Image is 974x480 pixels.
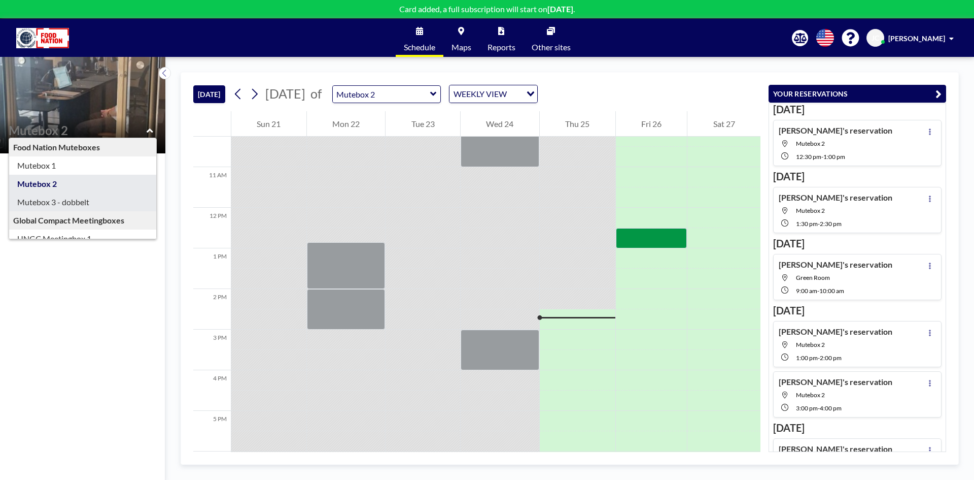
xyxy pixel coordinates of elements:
span: - [818,354,820,362]
span: Maps [451,43,471,51]
div: 2 PM [193,289,231,330]
h4: [PERSON_NAME]'s reservation [779,260,892,270]
span: 10:00 AM [819,287,844,295]
span: 3:00 PM [796,404,818,412]
div: Mon 22 [307,111,386,137]
span: Mutebox 2 [796,140,825,147]
span: Mutebox 2 [796,341,825,348]
div: 11 AM [193,167,231,208]
div: Mutebox 3 - dobbelt [9,193,156,211]
span: 1:00 PM [796,354,818,362]
input: Search for option [510,87,520,101]
span: WEEKLY VIEW [451,87,509,101]
img: organization-logo [16,28,69,48]
div: UNGC Meetingbox 1 [9,230,156,248]
span: - [818,404,820,412]
input: Mutebox 2 [333,86,430,103]
div: 1 PM [193,248,231,289]
span: Green Room [796,274,830,281]
span: 9:00 AM [796,287,817,295]
div: Thu 25 [540,111,615,137]
h4: [PERSON_NAME]'s reservation [779,327,892,337]
a: Maps [443,19,479,57]
span: - [818,220,820,228]
button: YOUR RESERVATIONS [769,85,946,103]
span: Reports [488,43,515,51]
h3: [DATE] [773,304,942,317]
b: [DATE] [547,4,573,14]
div: Search for option [449,85,537,103]
a: Other sites [524,19,579,57]
input: Mutebox 2 [9,123,147,138]
h4: [PERSON_NAME]'s reservation [779,377,892,387]
span: - [821,153,823,161]
div: Global Compact Meetingboxes [9,211,156,230]
span: 4:00 PM [820,404,842,412]
div: Food Nation Muteboxes [9,138,156,156]
span: Other sites [532,43,571,51]
span: 1:00 PM [823,153,845,161]
div: Sat 27 [687,111,760,137]
span: JC [872,34,879,43]
span: [DATE] [265,86,305,101]
h3: [DATE] [773,103,942,116]
div: 4 PM [193,370,231,411]
span: - [817,287,819,295]
div: Fri 26 [616,111,687,137]
div: Mutebox 2 [9,175,156,193]
span: 1:30 PM [796,220,818,228]
h3: [DATE] [773,237,942,250]
div: Mutebox 1 [9,156,156,175]
h4: [PERSON_NAME]'s reservation [779,125,892,136]
h4: [PERSON_NAME]'s reservation [779,444,892,454]
div: 5 PM [193,411,231,452]
div: 3 PM [193,330,231,370]
span: [PERSON_NAME] [888,34,945,43]
span: 2:30 PM [820,220,842,228]
span: Floor: - [8,138,33,148]
span: Schedule [404,43,435,51]
button: [DATE] [193,85,225,103]
h3: [DATE] [773,170,942,183]
span: 2:00 PM [820,354,842,362]
a: Reports [479,19,524,57]
h4: [PERSON_NAME]'s reservation [779,193,892,203]
div: Wed 24 [461,111,539,137]
span: of [310,86,322,102]
span: Mutebox 2 [796,207,825,214]
span: 12:30 PM [796,153,821,161]
div: 10 AM [193,126,231,167]
a: Schedule [396,19,443,57]
div: Sun 21 [231,111,306,137]
h3: [DATE] [773,422,942,434]
div: Tue 23 [386,111,460,137]
span: Mutebox 2 [796,391,825,399]
div: 12 PM [193,208,231,248]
